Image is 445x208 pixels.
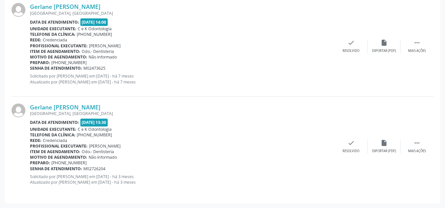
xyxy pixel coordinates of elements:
div: Exportar (PDF) [372,49,396,53]
i: check [348,139,355,147]
div: Mais ações [408,49,426,53]
b: Telefone da clínica: [30,32,75,37]
b: Profissional executante: [30,43,88,49]
span: [PHONE_NUMBER] [77,32,112,37]
span: M02473625 [83,65,105,71]
span: Odo.- Dentisteria [82,149,114,154]
span: M02726204 [83,166,105,172]
p: Solicitado por [PERSON_NAME] em [DATE] - há 7 meses Atualizado por [PERSON_NAME] em [DATE] - há 7... [30,73,335,84]
img: img [12,104,25,117]
span: [DATE] 13:30 [80,119,108,126]
span: Credenciada [43,138,67,143]
div: Resolvido [343,149,359,153]
span: [PERSON_NAME] [89,143,121,149]
span: Credenciada [43,37,67,43]
div: Mais ações [408,149,426,153]
span: [DATE] 14:00 [80,18,108,26]
i: check [348,39,355,46]
b: Preparo: [30,160,50,166]
span: Não informado [89,154,117,160]
div: [GEOGRAPHIC_DATA], [GEOGRAPHIC_DATA] [30,111,335,116]
span: Odo.- Dentisteria [82,49,114,54]
a: Gerlane [PERSON_NAME] [30,104,100,111]
b: Motivo de agendamento: [30,154,87,160]
b: Telefone da clínica: [30,132,75,138]
b: Rede: [30,138,42,143]
b: Senha de atendimento: [30,166,82,172]
span: [PHONE_NUMBER] [77,132,112,138]
i: insert_drive_file [380,39,388,46]
div: [GEOGRAPHIC_DATA], [GEOGRAPHIC_DATA] [30,11,335,16]
i:  [413,39,421,46]
b: Data de atendimento: [30,19,79,25]
span: C e K Odontologia [78,26,112,32]
b: Senha de atendimento: [30,65,82,71]
a: Gerlane [PERSON_NAME] [30,3,100,10]
span: C e K Odontologia [78,127,112,132]
b: Item de agendamento: [30,49,80,54]
i:  [413,139,421,147]
b: Preparo: [30,60,50,65]
b: Profissional executante: [30,143,88,149]
b: Unidade executante: [30,26,76,32]
div: Resolvido [343,49,359,53]
span: [PHONE_NUMBER] [51,60,87,65]
span: [PERSON_NAME] [89,43,121,49]
span: Não informado [89,54,117,60]
b: Item de agendamento: [30,149,80,154]
b: Data de atendimento: [30,120,79,125]
div: Exportar (PDF) [372,149,396,153]
img: img [12,3,25,17]
i: insert_drive_file [380,139,388,147]
b: Rede: [30,37,42,43]
p: Solicitado por [PERSON_NAME] em [DATE] - há 3 meses Atualizado por [PERSON_NAME] em [DATE] - há 3... [30,174,335,185]
b: Motivo de agendamento: [30,54,87,60]
span: [PHONE_NUMBER] [51,160,87,166]
b: Unidade executante: [30,127,76,132]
